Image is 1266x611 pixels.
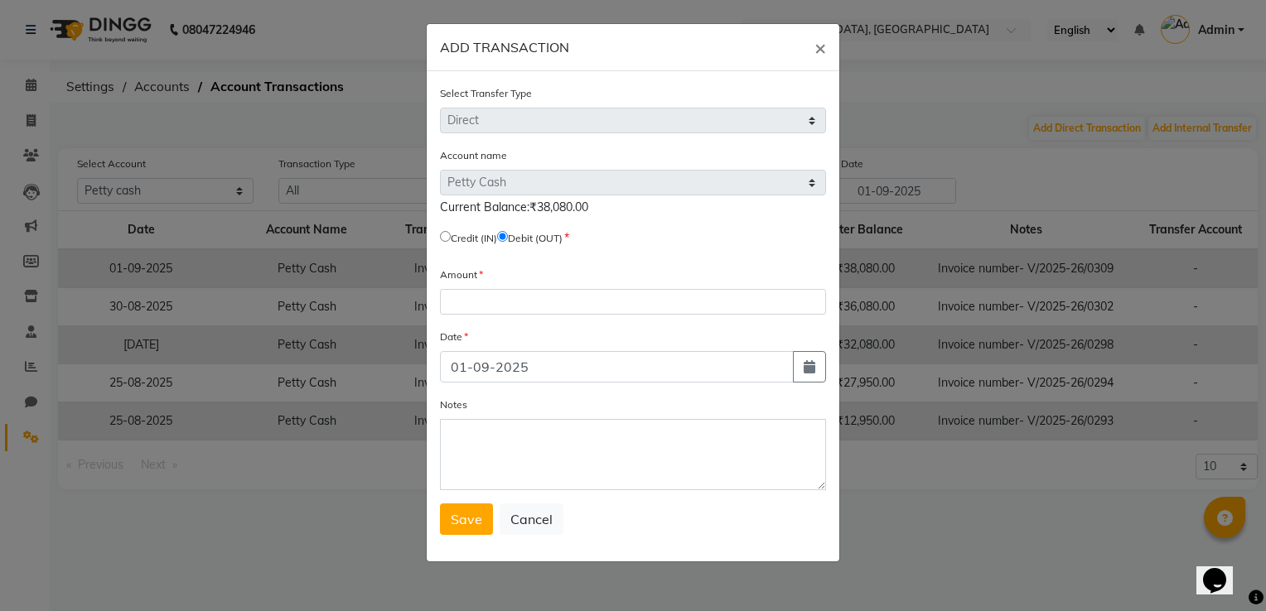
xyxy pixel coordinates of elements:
button: Cancel [500,503,563,535]
label: Credit (IN) [451,231,497,246]
label: Debit (OUT) [508,231,563,246]
button: Save [440,503,493,535]
h6: ADD TRANSACTION [440,37,569,57]
span: × [814,35,826,60]
label: Account name [440,148,507,163]
label: Select Transfer Type [440,86,532,101]
button: Close [801,24,839,70]
iframe: chat widget [1196,545,1249,594]
label: Date [440,330,468,344]
span: Save [451,511,482,527]
label: Notes [440,397,467,412]
label: Amount [440,267,483,282]
span: Current Balance:₹38,080.00 [440,200,588,214]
